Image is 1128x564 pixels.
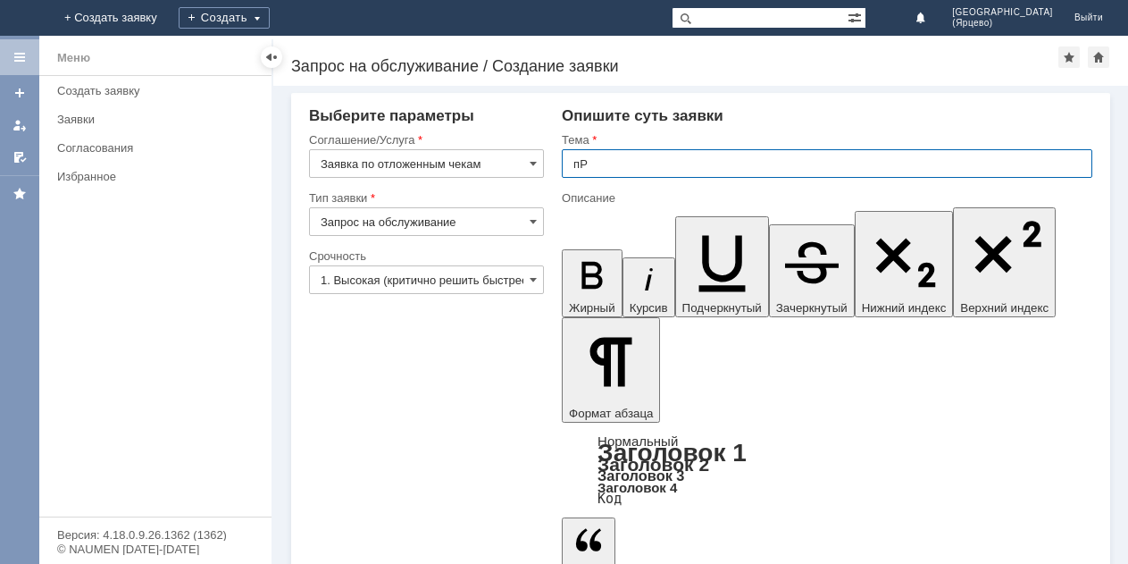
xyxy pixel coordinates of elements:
[261,46,282,68] div: Скрыть меню
[862,301,947,315] span: Нижний индекс
[57,170,241,183] div: Избранное
[562,435,1092,505] div: Формат абзаца
[776,301,848,315] span: Зачеркнутый
[291,57,1058,75] div: Запрос на обслуживание / Создание заявки
[562,107,723,124] span: Опишите суть заявки
[1058,46,1080,68] div: Добавить в избранное
[50,105,268,133] a: Заявки
[562,249,622,317] button: Жирный
[597,439,747,467] a: Заголовок 1
[630,301,668,315] span: Курсив
[960,301,1049,315] span: Верхний индекс
[562,192,1089,204] div: Описание
[5,143,34,172] a: Мои согласования
[57,113,261,126] div: Заявки
[1088,46,1109,68] div: Сделать домашней страницей
[569,407,653,420] span: Формат абзаца
[50,134,268,162] a: Согласования
[309,134,540,146] div: Соглашение/Услуга
[179,7,270,29] div: Создать
[309,250,540,262] div: Срочность
[597,434,678,449] a: Нормальный
[57,529,254,541] div: Версия: 4.18.0.9.26.1362 (1362)
[597,454,709,475] a: Заголовок 2
[952,7,1053,18] span: [GEOGRAPHIC_DATA]
[57,84,261,97] div: Создать заявку
[682,301,762,315] span: Подчеркнутый
[57,543,254,555] div: © NAUMEN [DATE]-[DATE]
[562,134,1089,146] div: Тема
[597,491,622,507] a: Код
[769,224,855,317] button: Зачеркнутый
[569,301,615,315] span: Жирный
[622,257,675,317] button: Курсив
[597,467,684,484] a: Заголовок 3
[597,480,677,495] a: Заголовок 4
[5,79,34,107] a: Создать заявку
[953,207,1056,317] button: Верхний индекс
[675,216,769,317] button: Подчеркнутый
[50,77,268,105] a: Создать заявку
[309,107,474,124] span: Выберите параметры
[57,47,90,69] div: Меню
[562,317,660,423] button: Формат абзаца
[952,18,1053,29] span: (Ярцево)
[309,192,540,204] div: Тип заявки
[57,141,261,155] div: Согласования
[855,211,954,317] button: Нижний индекс
[5,111,34,139] a: Мои заявки
[848,8,865,25] span: Расширенный поиск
